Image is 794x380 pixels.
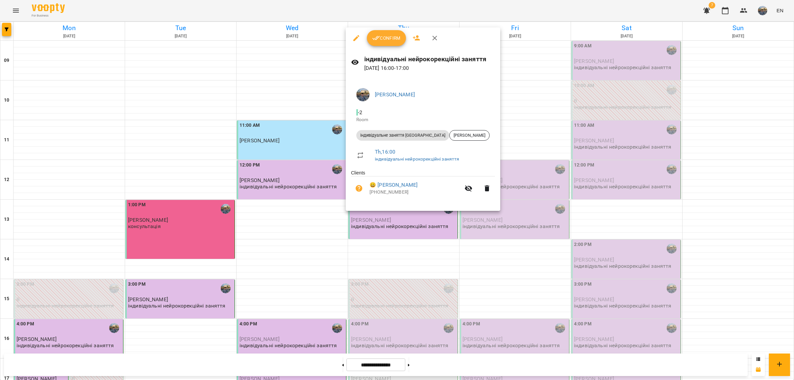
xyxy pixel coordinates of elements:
span: індивідуальне заняття [GEOGRAPHIC_DATA] [356,132,449,138]
span: Confirm [372,34,401,42]
h6: індивідуальні нейрокорекційні заняття [364,54,495,64]
p: [DATE] 16:00 - 17:00 [364,64,495,72]
button: Confirm [367,30,406,46]
span: - 2 [356,109,364,116]
a: індивідуальні нейрокорекційні заняття [375,156,459,162]
p: Room [356,117,490,123]
a: 😀 [PERSON_NAME] [370,181,418,189]
p: [PHONE_NUMBER] [370,189,461,196]
ul: Clients [351,169,495,203]
a: [PERSON_NAME] [375,91,415,98]
span: [PERSON_NAME] [450,132,489,138]
a: Th , 16:00 [375,149,395,155]
div: [PERSON_NAME] [449,130,490,141]
button: Unpaid. Bill the attendance? [351,180,367,196]
img: e4bc6a3ab1e62a2b3fe154bdca76ca1b.jpg [356,88,370,101]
